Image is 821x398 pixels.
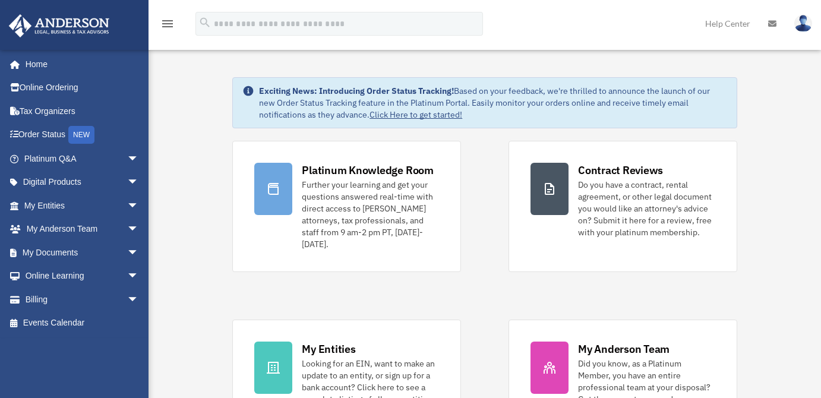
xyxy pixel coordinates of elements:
[127,217,151,242] span: arrow_drop_down
[370,109,462,120] a: Click Here to get started!
[8,170,157,194] a: Digital Productsarrow_drop_down
[578,342,670,356] div: My Anderson Team
[578,163,663,178] div: Contract Reviews
[8,264,157,288] a: Online Learningarrow_drop_down
[259,85,727,121] div: Based on your feedback, we're thrilled to announce the launch of our new Order Status Tracking fe...
[198,16,211,29] i: search
[68,126,94,144] div: NEW
[127,194,151,218] span: arrow_drop_down
[8,76,157,100] a: Online Ordering
[127,264,151,289] span: arrow_drop_down
[5,14,113,37] img: Anderson Advisors Platinum Portal
[794,15,812,32] img: User Pic
[8,311,157,335] a: Events Calendar
[8,241,157,264] a: My Documentsarrow_drop_down
[8,288,157,311] a: Billingarrow_drop_down
[127,147,151,171] span: arrow_drop_down
[127,170,151,195] span: arrow_drop_down
[8,147,157,170] a: Platinum Q&Aarrow_drop_down
[509,141,737,272] a: Contract Reviews Do you have a contract, rental agreement, or other legal document you would like...
[302,179,439,250] div: Further your learning and get your questions answered real-time with direct access to [PERSON_NAM...
[8,123,157,147] a: Order StatusNEW
[127,241,151,265] span: arrow_drop_down
[160,17,175,31] i: menu
[8,52,151,76] a: Home
[127,288,151,312] span: arrow_drop_down
[302,342,355,356] div: My Entities
[160,21,175,31] a: menu
[8,217,157,241] a: My Anderson Teamarrow_drop_down
[8,99,157,123] a: Tax Organizers
[8,194,157,217] a: My Entitiesarrow_drop_down
[578,179,715,238] div: Do you have a contract, rental agreement, or other legal document you would like an attorney's ad...
[302,163,434,178] div: Platinum Knowledge Room
[232,141,461,272] a: Platinum Knowledge Room Further your learning and get your questions answered real-time with dire...
[259,86,454,96] strong: Exciting News: Introducing Order Status Tracking!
